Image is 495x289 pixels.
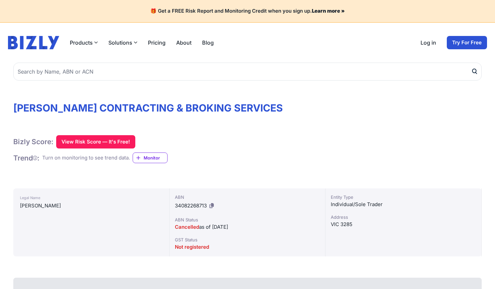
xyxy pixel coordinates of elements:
[175,223,320,231] div: as of [DATE]
[70,39,98,47] button: Products
[175,236,320,243] div: GST Status
[13,102,482,114] h1: [PERSON_NAME] CONTRACTING & BROKING SERVICES
[312,8,345,14] a: Learn more »
[175,216,320,223] div: ABN Status
[13,63,482,81] input: Search by Name, ABN or ACN
[56,135,135,148] button: View Risk Score — It's Free!
[20,202,163,210] div: [PERSON_NAME]
[13,137,54,146] h1: Bizly Score:
[148,39,166,47] a: Pricing
[175,202,207,209] span: 34082268713
[175,194,320,200] div: ABN
[175,224,199,230] span: Cancelled
[8,8,487,14] h4: 🎁 Get a FREE Risk Report and Monitoring Credit when you sign up.
[176,39,191,47] a: About
[331,214,476,220] div: Address
[331,194,476,200] div: Entity Type
[447,36,487,49] a: Try For Free
[42,154,130,162] div: Turn on monitoring to see trend data.
[108,39,137,47] button: Solutions
[331,200,476,208] div: Individual/Sole Trader
[331,220,476,228] div: VIC 3285
[202,39,214,47] a: Blog
[133,152,168,163] a: Monitor
[421,39,436,47] a: Log in
[13,153,40,162] h1: Trend :
[175,244,209,250] span: Not registered
[20,194,163,202] div: Legal Name
[144,154,167,161] span: Monitor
